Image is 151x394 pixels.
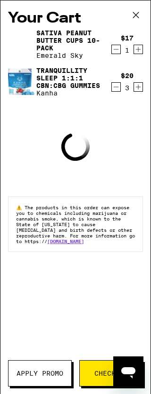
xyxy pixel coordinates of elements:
img: Tranquillity Sleep 1:1:1 CBN:CBG Gummies [8,68,34,96]
span: ⚠️ [16,205,25,210]
button: Decrement [111,45,121,54]
p: Kanha [36,89,100,97]
div: $20 [121,72,134,79]
div: 1 [121,47,134,54]
h2: Your Cart [8,8,143,29]
img: Sativa Peanut Butter Cups 10-Pack [8,31,34,57]
span: The products in this order can expose you to chemicals including marijuana or cannabis smoke, whi... [16,205,135,244]
button: Increment [134,82,143,92]
iframe: Button to launch messaging window [113,356,143,386]
a: Sativa Peanut Butter Cups 10-Pack [36,29,100,52]
p: Emerald Sky [36,52,100,59]
button: Increment [134,45,143,54]
div: 3 [121,84,134,92]
a: Tranquillity Sleep 1:1:1 CBN:CBG Gummies [36,67,100,89]
span: Apply Promo [17,370,63,377]
button: Decrement [111,82,121,92]
button: Checkout [79,360,143,386]
span: Checkout [94,370,128,377]
button: Apply Promo [8,360,72,386]
div: $17 [121,34,134,42]
a: [DOMAIN_NAME] [47,238,84,244]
